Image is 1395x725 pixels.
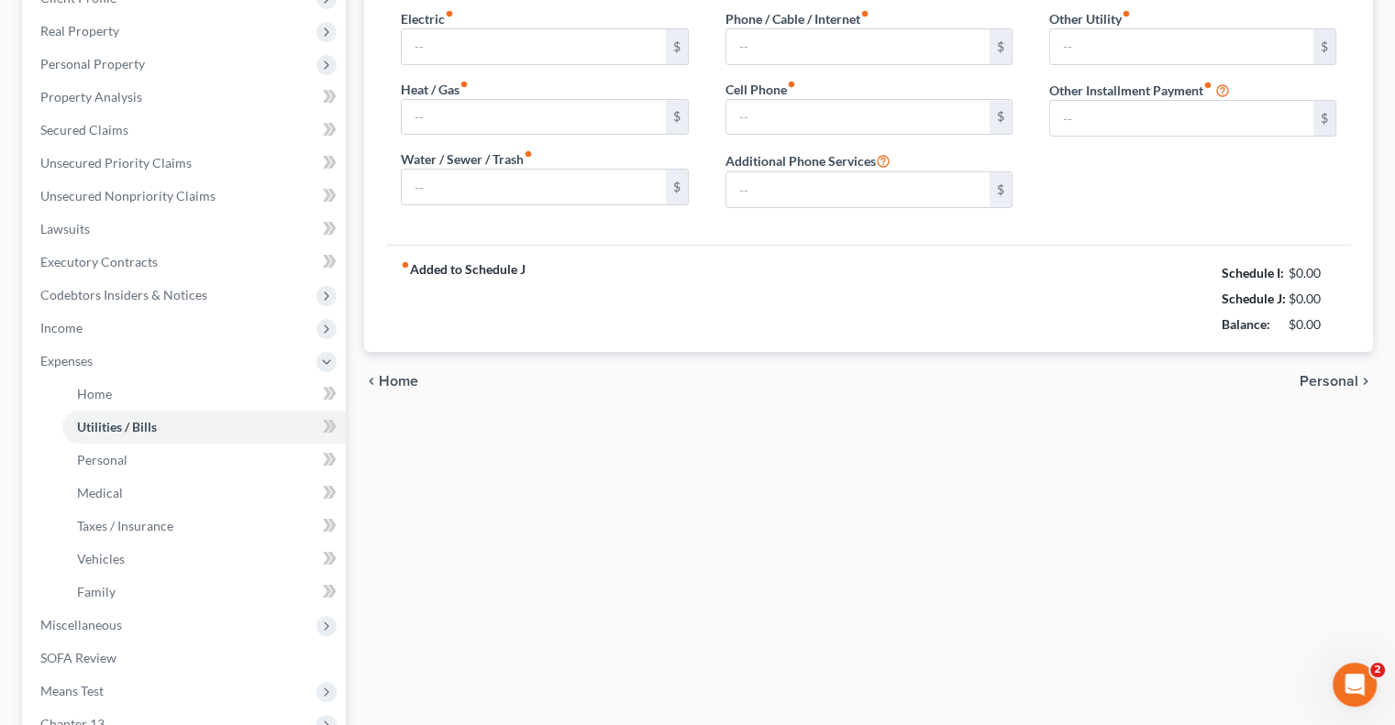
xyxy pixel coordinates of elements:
span: Unsecured Priority Claims [40,155,192,170]
i: chevron_left [364,374,379,389]
span: SOFA Review [40,650,116,665]
a: Lawsuits [26,213,346,246]
div: $0.00 [1289,264,1337,282]
span: Miscellaneous [40,617,122,632]
i: fiber_manual_record [787,80,796,89]
label: Heat / Gas [401,80,469,99]
a: SOFA Review [26,642,346,675]
div: $ [666,29,688,64]
label: Water / Sewer / Trash [401,149,533,169]
input: -- [1050,101,1313,136]
i: chevron_right [1358,374,1373,389]
i: fiber_manual_record [459,80,469,89]
span: Home [379,374,418,389]
i: fiber_manual_record [524,149,533,159]
div: $ [1313,101,1335,136]
a: Property Analysis [26,81,346,114]
span: Secured Claims [40,122,128,137]
span: Personal Property [40,56,145,71]
label: Other Installment Payment [1049,81,1212,100]
a: Family [62,576,346,609]
label: Additional Phone Services [725,149,891,171]
i: fiber_manual_record [1203,81,1212,90]
span: Property Analysis [40,89,142,104]
label: Other Utility [1049,9,1131,28]
input: -- [402,170,665,204]
label: Phone / Cable / Internet [725,9,869,28]
span: Expenses [40,353,93,368]
a: Medical [62,477,346,510]
div: $ [666,100,688,135]
iframe: Intercom live chat [1333,663,1377,707]
i: fiber_manual_record [860,9,869,18]
span: Income [40,320,83,335]
a: Executory Contracts [26,246,346,279]
input: -- [726,100,990,135]
a: Vehicles [62,543,346,576]
i: fiber_manual_record [445,9,454,18]
span: Real Property [40,23,119,38]
a: Unsecured Priority Claims [26,147,346,180]
div: $ [990,100,1012,135]
label: Cell Phone [725,80,796,99]
span: Taxes / Insurance [77,518,173,533]
i: fiber_manual_record [1122,9,1131,18]
span: Utilities / Bills [77,419,157,434]
input: -- [402,29,665,64]
span: 2 [1370,663,1385,677]
strong: Schedule I: [1222,265,1284,280]
div: $ [666,170,688,204]
i: fiber_manual_record [401,260,410,269]
span: Unsecured Nonpriority Claims [40,188,216,203]
div: $0.00 [1289,290,1337,308]
strong: Added to Schedule J [401,260,526,337]
div: $0.00 [1289,315,1337,334]
span: Vehicles [77,551,125,566]
div: $ [1313,29,1335,64]
input: -- [726,172,990,207]
span: Lawsuits [40,221,90,236]
span: Personal [77,452,127,467]
div: $ [990,29,1012,64]
strong: Schedule J: [1222,291,1286,306]
label: Electric [401,9,454,28]
a: Taxes / Insurance [62,510,346,543]
strong: Balance: [1222,316,1270,332]
span: Family [77,584,116,599]
a: Utilities / Bills [62,411,346,444]
a: Secured Claims [26,114,346,147]
div: $ [990,172,1012,207]
input: -- [726,29,990,64]
a: Home [62,378,346,411]
span: Home [77,386,112,401]
span: Executory Contracts [40,254,158,269]
span: Codebtors Insiders & Notices [40,287,207,302]
input: -- [402,100,665,135]
input: -- [1050,29,1313,64]
span: Personal [1300,374,1358,389]
a: Personal [62,444,346,477]
button: chevron_left Home [364,374,418,389]
span: Means Test [40,683,104,698]
span: Medical [77,485,123,500]
a: Unsecured Nonpriority Claims [26,180,346,213]
button: Personal chevron_right [1300,374,1373,389]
